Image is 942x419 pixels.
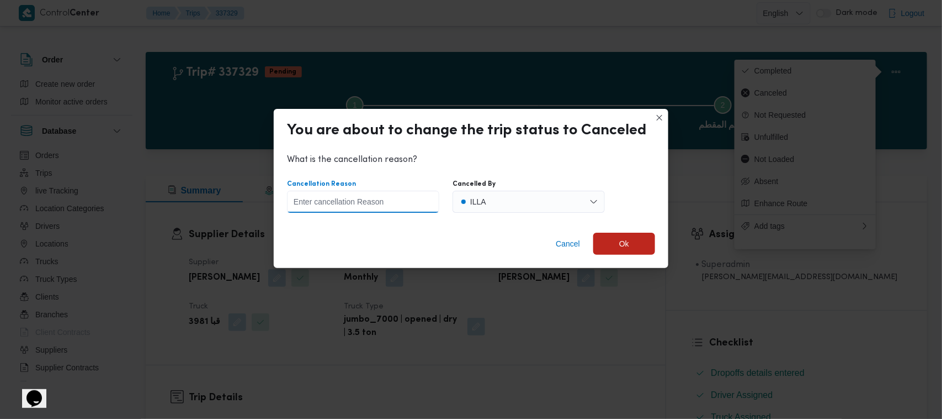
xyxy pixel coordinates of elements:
[556,237,580,250] span: Cancel
[453,191,605,213] button: ILLA
[619,237,629,250] span: Ok
[287,191,439,213] input: Enter cancellation Reason
[453,180,496,188] label: Cancelled By
[287,153,655,166] p: What is the cancellation reason?
[11,375,46,408] iframe: chat widget
[593,233,655,255] button: Ok
[551,233,584,255] button: Cancel
[287,180,356,188] label: Cancellation Reason
[653,111,666,124] button: Closes this modal window
[470,191,486,213] div: ILLA
[287,122,646,140] div: You are about to change the trip status to Canceled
